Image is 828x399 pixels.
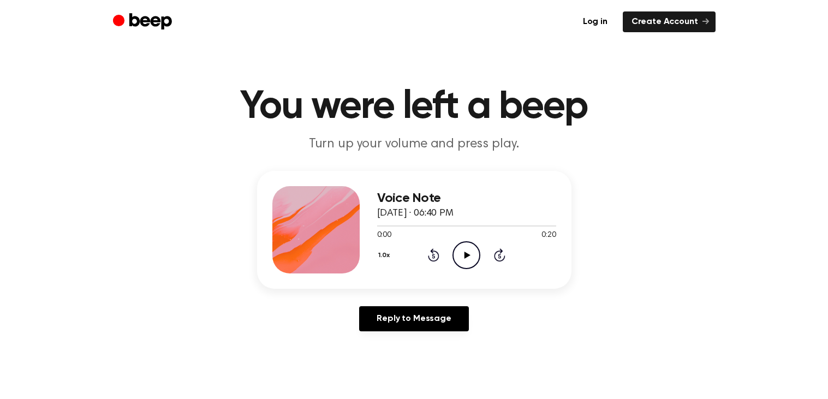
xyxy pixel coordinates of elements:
[377,209,454,218] span: [DATE] · 06:40 PM
[205,135,624,153] p: Turn up your volume and press play.
[541,230,556,241] span: 0:20
[623,11,716,32] a: Create Account
[574,11,616,32] a: Log in
[377,246,394,265] button: 1.0x
[377,230,391,241] span: 0:00
[359,306,468,331] a: Reply to Message
[377,191,556,206] h3: Voice Note
[135,87,694,127] h1: You were left a beep
[113,11,175,33] a: Beep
